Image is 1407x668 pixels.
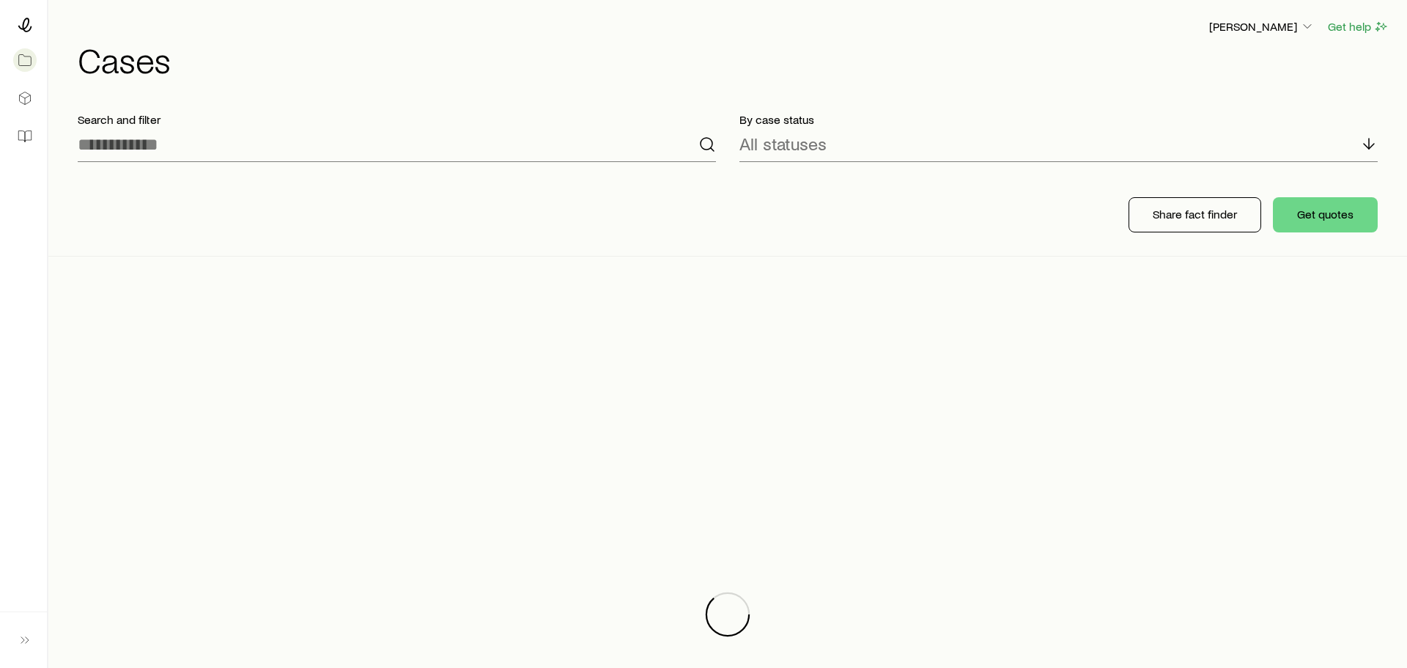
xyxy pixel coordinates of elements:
[1208,18,1315,36] button: [PERSON_NAME]
[78,42,1389,77] h1: Cases
[1129,197,1261,232] button: Share fact finder
[1327,18,1389,35] button: Get help
[739,112,1378,127] p: By case status
[1153,207,1237,221] p: Share fact finder
[78,112,716,127] p: Search and filter
[1209,19,1315,34] p: [PERSON_NAME]
[1273,197,1378,232] button: Get quotes
[739,133,827,154] p: All statuses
